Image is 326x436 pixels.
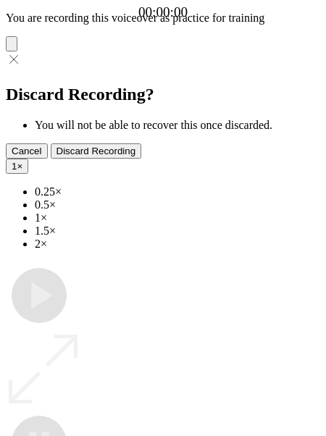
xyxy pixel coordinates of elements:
li: 0.5× [35,198,320,211]
h2: Discard Recording? [6,85,320,104]
a: 00:00:00 [138,4,188,20]
li: You will not be able to recover this once discarded. [35,119,320,132]
li: 2× [35,238,320,251]
p: You are recording this voiceover as practice for training [6,12,320,25]
li: 1× [35,211,320,225]
li: 0.25× [35,185,320,198]
button: Discard Recording [51,143,142,159]
span: 1 [12,161,17,172]
li: 1.5× [35,225,320,238]
button: Cancel [6,143,48,159]
button: 1× [6,159,28,174]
